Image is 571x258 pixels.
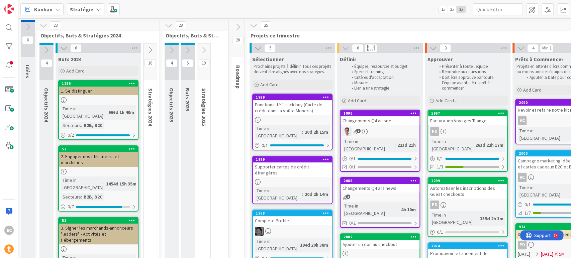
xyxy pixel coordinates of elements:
[166,59,177,67] span: 4
[253,94,332,100] div: 1989
[68,132,74,139] span: 0 / 2
[352,44,363,52] span: 6
[147,88,154,126] span: Stratégies 2024
[343,127,351,136] img: JG
[473,141,474,149] span: :
[70,44,82,52] span: 6
[341,110,419,125] div: 1996Changements Q4 au site
[59,81,138,87] div: 1289
[448,6,457,13] span: 2x
[264,44,276,52] span: 5
[254,64,331,75] p: Prochains projets à définir. Tous ces projets doivent être alignés avec nos stratégies.
[428,178,507,184] div: 1299
[59,146,138,167] div: 522. Engager nos utilisateurs et marchands
[340,56,356,62] span: Définir
[4,244,14,254] img: avatar
[198,59,209,67] span: 19
[348,80,419,86] li: Mesures
[436,75,507,91] li: Doit être approuvé par toute l'équipe avant d'être prêt à commencer
[59,152,138,167] div: 2. Engager nos utilisateurs et marchands
[515,56,563,62] span: Prêts à Commencer
[40,32,151,39] span: Objectifs, Buts & Stratégies 2024
[255,238,297,252] div: Time in [GEOGRAPHIC_DATA]
[59,146,138,152] div: 52
[428,228,507,236] div: 0/1
[303,128,330,136] div: 20d 2h 15m
[255,227,264,236] img: AA
[348,64,419,69] li: Équipes, ressources et budget
[59,224,138,244] div: 3. Signer les marchands-annonceurs "leaders" - Activités et Hébergements
[367,48,375,51] div: Max 8
[4,226,14,235] div: EC
[253,156,332,162] div: 1999
[298,241,330,249] div: 194d 20h 38m
[145,59,156,67] span: 18
[437,163,443,170] span: 1/3
[341,127,419,136] div: JG
[256,157,332,162] div: 1999
[66,68,88,74] span: Add Card...
[302,190,303,198] span: :
[436,69,507,75] li: Répondre aux questions
[437,155,443,162] span: 0 / 1
[22,36,33,44] span: 6
[50,21,61,29] span: 28
[81,193,82,201] span: :
[349,155,356,162] span: 0 / 1
[343,202,398,217] div: Time in [GEOGRAPHIC_DATA]
[341,240,419,249] div: Ajouter un don au checkout
[542,46,551,50] div: Min 1
[348,75,419,80] li: Critères d'acceptation
[559,251,565,258] div: 5M
[428,178,507,199] div: 1299Automatiser les inscriptions des Guest checkouts
[341,110,419,116] div: 1996
[303,190,330,198] div: 20d 2h 14m
[82,122,104,129] div: B2B, B2C
[478,215,505,222] div: 335d 2h 3m
[440,44,451,52] span: 3
[518,251,530,258] span: [DATE]
[341,234,419,240] div: 2082
[477,215,478,222] span: :
[341,184,419,192] div: Changements Q4 à la news
[255,125,302,139] div: Time in [GEOGRAPHIC_DATA]
[428,154,507,163] div: 0/1
[431,244,507,248] div: 2074
[4,4,14,14] img: Visit kanbanzone.com
[58,56,81,62] span: Buts 2024
[59,218,138,244] div: 533. Signer les marchands-annonceurs "leaders" - Activités et Hébergements
[431,178,507,183] div: 1299
[43,88,50,122] span: Objectifs 2024
[428,127,507,136] div: PD
[81,122,82,129] span: :
[260,21,271,29] span: 25
[395,141,396,149] span: :
[457,6,466,13] span: 3x
[82,193,104,201] div: B2B, B2C
[201,88,207,126] span: Stratégies 2025
[182,59,193,67] span: 5
[253,100,332,115] div: Fonctionalité 1 click buy (Carte de crédit dans la voûte Moneris)
[437,229,443,236] span: 0 / 1
[41,59,52,67] span: 4
[166,32,220,39] span: Objectifs, Buts & Stratégies 2025
[341,116,419,125] div: Changements Q4 au site
[428,184,507,199] div: Automatiser les inscriptions des Guest checkouts
[255,187,302,202] div: Time in [GEOGRAPHIC_DATA]
[253,162,332,177] div: Supporter cartes de crédit étrangères
[349,163,356,170] span: 0/1
[518,116,527,125] div: AC
[428,201,507,209] div: PD
[427,56,453,62] span: Approuver
[253,216,332,225] div: Complete Profile
[106,109,107,116] span: :
[302,128,303,136] span: :
[252,56,284,62] span: Sélectionner
[61,105,106,120] div: Time in [GEOGRAPHIC_DATA]
[62,147,138,151] div: 52
[59,87,138,95] div: 1. Se distinguer
[428,116,507,125] div: Facturation Voyages Tuango
[518,173,527,182] div: AC
[104,180,138,187] div: 1454d 15h 35m
[253,210,332,216] div: 1968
